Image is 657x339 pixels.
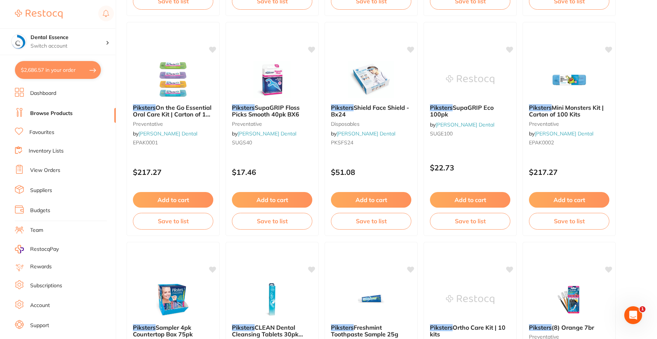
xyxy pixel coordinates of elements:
[133,121,213,127] small: preventative
[30,322,49,329] a: Support
[30,207,50,214] a: Budgets
[133,192,213,208] button: Add to cart
[430,104,494,118] span: SupaGRIP Eco 100pk
[331,324,354,331] em: Piksters
[640,306,645,312] span: 1
[529,130,593,137] span: by
[30,187,52,194] a: Suppliers
[133,324,213,338] b: Piksters Sampler 4pk Countertop Box 75pk
[535,130,593,137] a: [PERSON_NAME] Dental
[529,213,609,229] button: Save to list
[248,61,296,98] img: Piksters SupaGRIP Floss Picks Smooth 40pk BX6
[529,104,552,111] em: Piksters
[529,104,604,118] span: Mini Monsters Kit | Carton of 100 Kits
[430,130,453,137] span: SUGE100
[232,324,312,338] b: Piksters CLEAN Dental Cleansing Tablets 30pk Tray of 10
[430,104,453,111] em: Piksters
[529,168,609,176] p: $217.27
[15,245,24,253] img: RestocqPay
[331,130,395,137] span: by
[529,121,609,127] small: preventative
[30,110,73,117] a: Browse Products
[529,192,609,208] button: Add to cart
[31,34,106,41] h4: Dental Essence
[624,306,642,324] iframe: Intercom live chat
[232,168,312,176] p: $17.46
[15,10,63,19] img: Restocq Logo
[529,324,609,331] b: Piksters (8) Orange 7br
[133,104,213,125] span: On the Go Essential Oral Care Kit | Carton of 100 Kits
[552,324,594,331] span: (8) Orange 7br
[133,324,193,338] span: Sampler 4pk Countertop Box 75pk
[331,104,411,118] b: Piksters Shield Face Shield -Bx24
[430,121,494,128] span: by
[232,139,252,146] span: SUGS40
[529,139,554,146] span: EPAK0002
[545,281,593,318] img: Piksters (8) Orange 7br
[529,324,552,331] em: Piksters
[12,34,26,49] img: Dental Essence
[430,192,510,208] button: Add to cart
[232,324,255,331] em: Piksters
[138,130,197,137] a: [PERSON_NAME] Dental
[331,104,409,118] span: Shield Face Shield -Bx24
[133,104,156,111] em: Piksters
[31,42,106,50] p: Switch account
[237,130,296,137] a: [PERSON_NAME] Dental
[133,104,213,118] b: Piksters On the Go Essential Oral Care Kit | Carton of 100 Kits
[30,263,52,271] a: Rewards
[133,168,213,176] p: $217.27
[430,324,505,338] span: Ortho Care Kit | 10 kits
[331,324,398,338] span: Freshmint Toothpaste Sample 25g
[430,213,510,229] button: Save to list
[232,130,296,137] span: by
[430,104,510,118] b: Piksters SupaGRIP Eco 100pk
[232,104,312,118] b: Piksters SupaGRIP Floss Picks Smooth 40pk BX6
[29,129,54,136] a: Favourites
[149,61,197,98] img: Piksters On the Go Essential Oral Care Kit | Carton of 100 Kits
[331,104,354,111] em: Piksters
[446,281,494,318] img: Piksters Ortho Care Kit | 10 kits
[331,121,411,127] small: disposables
[133,213,213,229] button: Save to list
[248,281,296,318] img: Piksters CLEAN Dental Cleansing Tablets 30pk Tray of 10
[30,90,56,97] a: Dashboard
[331,213,411,229] button: Save to list
[232,192,312,208] button: Add to cart
[331,192,411,208] button: Add to cart
[446,61,494,98] img: Piksters SupaGRIP Eco 100pk
[29,147,64,155] a: Inventory Lists
[232,121,312,127] small: preventative
[331,168,411,176] p: $51.08
[15,61,101,79] button: $2,686.57 in your order
[232,104,300,118] span: SupaGRIP Floss Picks Smooth 40pk BX6
[133,130,197,137] span: by
[232,104,255,111] em: Piksters
[15,245,59,253] a: RestocqPay
[15,6,63,23] a: Restocq Logo
[331,324,411,338] b: Piksters Freshmint Toothpaste Sample 25g
[430,324,453,331] em: Piksters
[133,324,156,331] em: Piksters
[529,104,609,118] b: Piksters Mini Monsters Kit | Carton of 100 Kits
[331,139,353,146] span: PKSFS24
[430,163,510,172] p: $22.73
[347,61,395,98] img: Piksters Shield Face Shield -Bx24
[545,61,593,98] img: Piksters Mini Monsters Kit | Carton of 100 Kits
[30,167,60,174] a: View Orders
[347,281,395,318] img: Piksters Freshmint Toothpaste Sample 25g
[30,282,62,290] a: Subscriptions
[436,121,494,128] a: [PERSON_NAME] Dental
[232,213,312,229] button: Save to list
[30,227,43,234] a: Team
[30,302,50,309] a: Account
[337,130,395,137] a: [PERSON_NAME] Dental
[149,281,197,318] img: Piksters Sampler 4pk Countertop Box 75pk
[430,324,510,338] b: Piksters Ortho Care Kit | 10 kits
[30,246,59,253] span: RestocqPay
[133,139,158,146] span: EPAK0001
